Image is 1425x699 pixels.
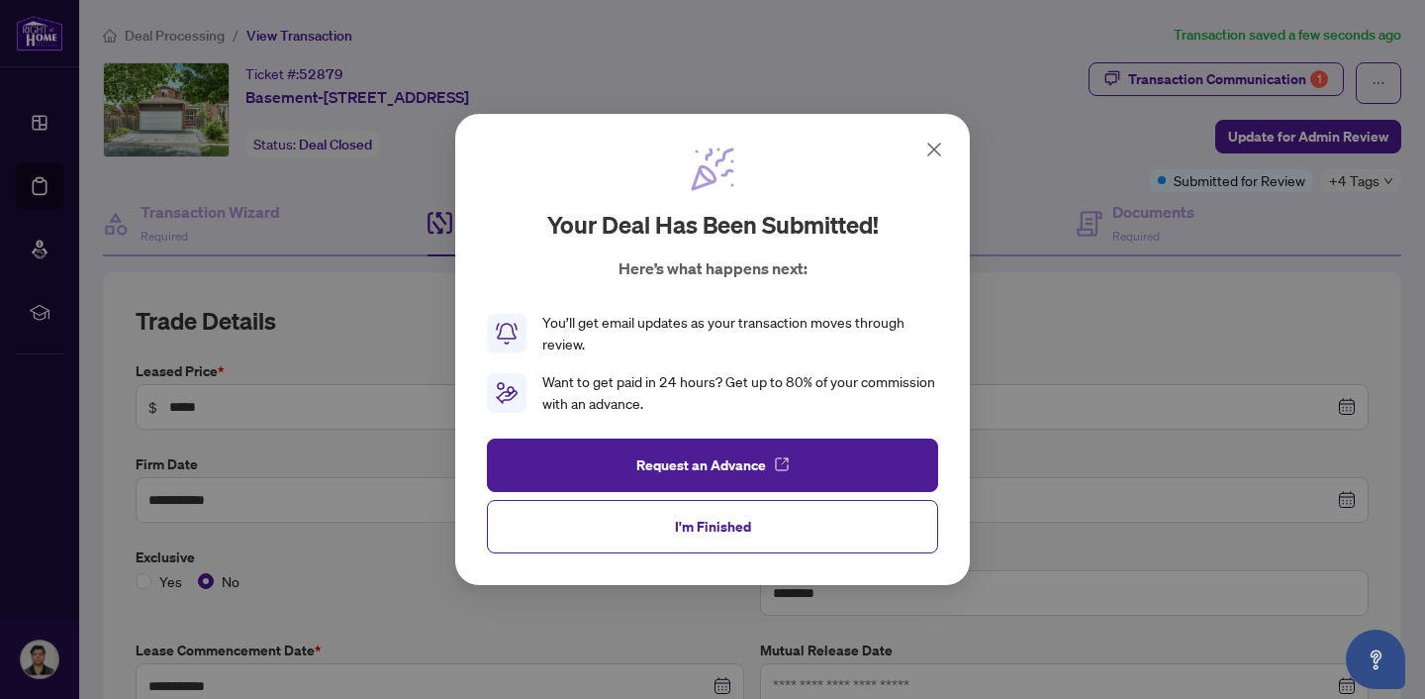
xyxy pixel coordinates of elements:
[542,312,938,355] div: You’ll get email updates as your transaction moves through review.
[1346,630,1405,689] button: Open asap
[675,511,751,543] span: I'm Finished
[618,256,807,280] p: Here’s what happens next:
[636,449,766,481] span: Request an Advance
[547,209,879,241] h2: Your deal has been submitted!
[542,371,938,415] div: Want to get paid in 24 hours? Get up to 80% of your commission with an advance.
[487,439,938,492] button: Request an Advance
[487,500,938,553] button: I'm Finished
